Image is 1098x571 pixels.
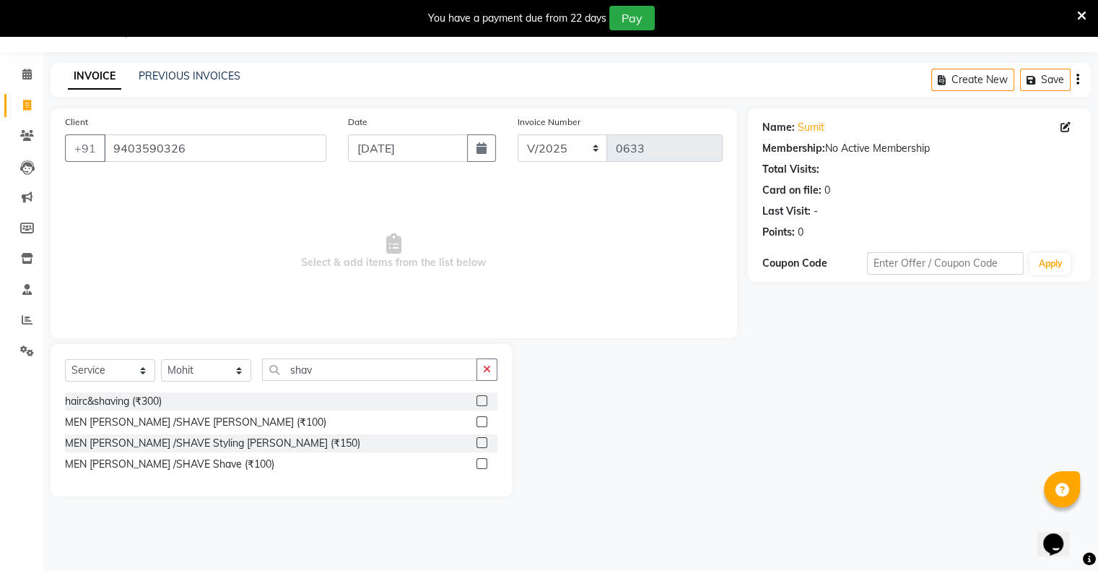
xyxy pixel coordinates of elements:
[824,183,830,198] div: 0
[428,11,606,26] div: You have a payment due from 22 days
[609,6,655,30] button: Pay
[762,204,811,219] div: Last Visit:
[65,457,274,472] div: MEN [PERSON_NAME] /SHAVE Shave (₹100)
[1020,69,1071,91] button: Save
[139,69,240,82] a: PREVIOUS INVOICES
[65,394,162,409] div: hairc&shaving (₹300)
[65,134,105,162] button: +91
[762,225,795,240] div: Points:
[762,256,867,271] div: Coupon Code
[65,415,326,430] div: MEN [PERSON_NAME] /SHAVE [PERSON_NAME] (₹100)
[348,116,367,129] label: Date
[814,204,818,219] div: -
[104,134,326,162] input: Search by Name/Mobile/Email/Code
[68,64,121,90] a: INVOICE
[262,359,477,381] input: Search or Scan
[65,179,723,324] span: Select & add items from the list below
[931,69,1014,91] button: Create New
[798,225,803,240] div: 0
[518,116,580,129] label: Invoice Number
[1029,253,1071,275] button: Apply
[762,183,822,198] div: Card on file:
[65,116,88,129] label: Client
[762,141,1076,156] div: No Active Membership
[762,120,795,135] div: Name:
[65,436,360,451] div: MEN [PERSON_NAME] /SHAVE Styling [PERSON_NAME] (₹150)
[798,120,824,135] a: Sumit
[867,252,1024,275] input: Enter Offer / Coupon Code
[762,141,825,156] div: Membership:
[762,162,819,177] div: Total Visits:
[1037,513,1084,557] iframe: chat widget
